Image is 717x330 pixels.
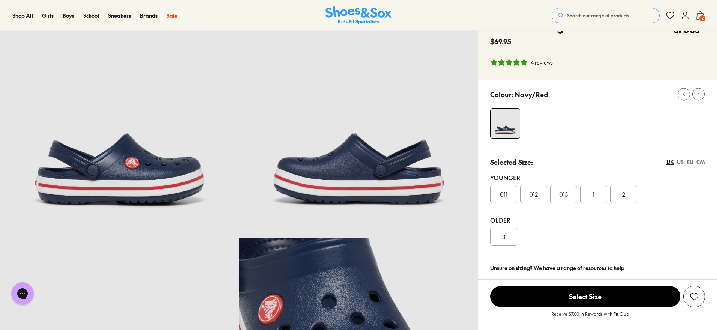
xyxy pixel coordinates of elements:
a: Sale [166,12,177,20]
span: Search our range of products [567,12,629,19]
span: Select Size [490,286,680,307]
button: Select Size [490,286,680,307]
span: 012 [529,190,538,199]
span: 2 [699,15,706,22]
p: Selected Size: [490,157,533,167]
a: Boys [63,12,74,20]
p: Navy/Red [514,89,548,99]
div: Older [490,215,705,225]
span: 2 [622,190,625,199]
span: 011 [500,190,507,199]
a: Shop All [12,12,33,20]
a: Brands [140,12,157,20]
p: Receive $7.00 in Rewards with Fit Club [551,310,629,324]
span: 1 [592,190,594,199]
a: School [83,12,99,20]
div: CM [696,158,705,166]
p: Colour: [490,89,513,99]
div: US [677,158,684,166]
div: 4 reviews [531,59,553,66]
button: Search our range of products [552,8,660,23]
a: Sneakers [108,12,131,20]
div: EU [687,158,693,166]
a: Girls [42,12,54,20]
iframe: Gorgias live chat messenger [7,280,37,307]
span: 013 [559,190,568,199]
span: 3 [502,232,505,241]
div: UK [666,158,674,166]
a: Shoes & Sox [325,6,391,25]
button: Add to Wishlist [683,286,705,307]
button: 2 [696,7,705,24]
button: 5 stars, 4 ratings [490,59,553,66]
img: SNS_Logo_Responsive.svg [325,6,391,25]
img: 4-367757_1 [490,109,520,138]
div: Unsure on sizing? We have a range of resources to help [490,264,705,272]
span: $69.95 [490,36,511,47]
div: Younger [490,173,705,182]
